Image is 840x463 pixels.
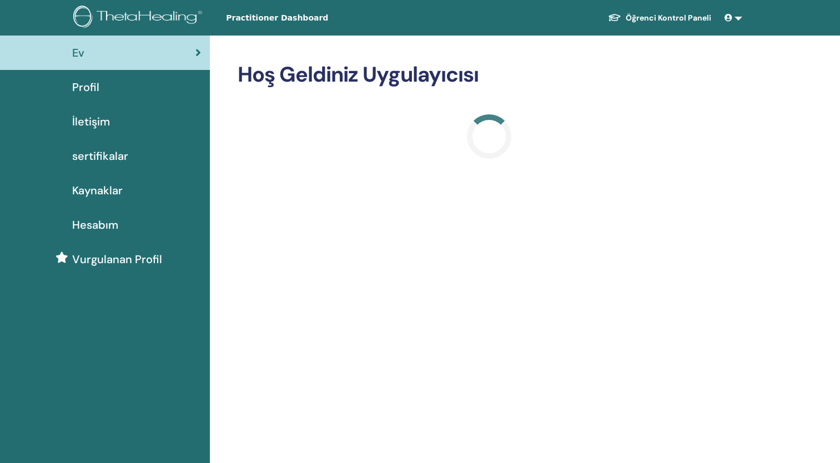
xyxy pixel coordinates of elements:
[72,113,110,130] span: İletişim
[72,182,123,199] span: Kaynaklar
[599,8,720,28] a: Öğrenci Kontrol Paneli
[72,217,118,233] span: Hesabım
[72,251,162,268] span: Vurgulanan Profil
[626,13,711,23] font: Öğrenci Kontrol Paneli
[238,62,740,88] h2: Hoş Geldiniz Uygulayıcısı
[72,148,128,164] span: sertifikalar
[72,79,99,95] span: Profil
[226,12,393,24] span: Practitioner Dashboard
[608,13,621,22] img: graduation-cap-white.svg
[72,44,84,61] span: Ev
[73,6,206,31] img: logo.png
